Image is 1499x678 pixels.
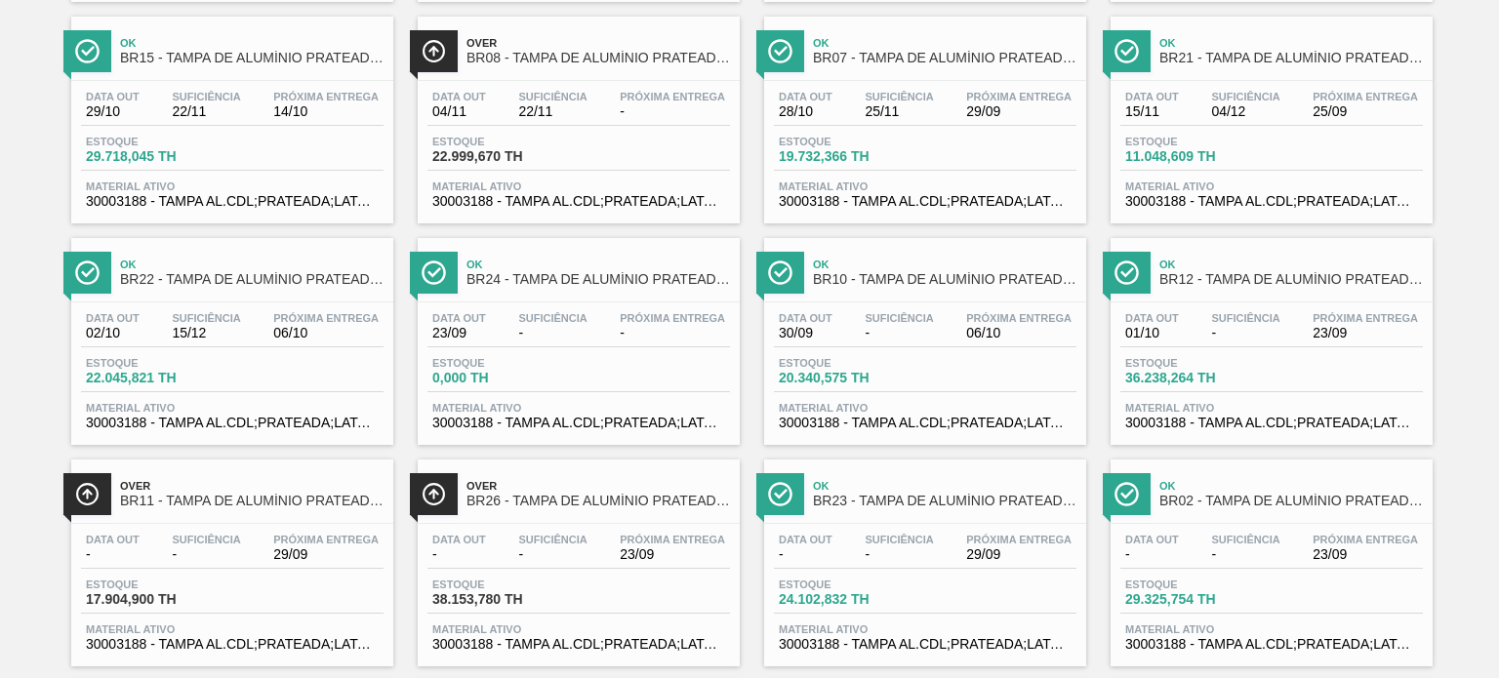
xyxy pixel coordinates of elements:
[172,104,240,119] span: 22/11
[865,326,933,340] span: -
[432,623,725,635] span: Material ativo
[865,312,933,324] span: Suficiência
[75,39,100,63] img: Ícone
[1159,494,1423,508] span: BR02 - TAMPA DE ALUMÍNIO PRATEADA BALL CDL
[1125,104,1179,119] span: 15/11
[466,37,730,49] span: Over
[749,445,1096,666] a: ÍconeOkBR23 - TAMPA DE ALUMÍNIO PRATEADA BALL CDLData out-Suficiência-Próxima Entrega29/09Estoque...
[1159,480,1423,492] span: Ok
[86,547,140,562] span: -
[1096,2,1442,223] a: ÍconeOkBR21 - TAMPA DE ALUMÍNIO PRATEADA BALL CDLData out15/11Suficiência04/12Próxima Entrega25/0...
[779,194,1072,209] span: 30003188 - TAMPA AL.CDL;PRATEADA;LATA-AUTOMATICA;
[422,39,446,63] img: Ícone
[1313,91,1418,102] span: Próxima Entrega
[120,37,384,49] span: Ok
[779,578,915,590] span: Estoque
[432,180,725,192] span: Material ativo
[273,547,379,562] span: 29/09
[86,402,379,414] span: Material ativo
[86,104,140,119] span: 29/10
[432,149,569,164] span: 22.999,670 TH
[813,494,1076,508] span: BR23 - TAMPA DE ALUMÍNIO PRATEADA BALL CDL
[768,39,792,63] img: Ícone
[620,326,725,340] span: -
[779,312,832,324] span: Data out
[966,104,1072,119] span: 29/09
[273,312,379,324] span: Próxima Entrega
[865,534,933,545] span: Suficiência
[1125,637,1418,652] span: 30003188 - TAMPA AL.CDL;PRATEADA;LATA-AUTOMATICA;
[966,312,1072,324] span: Próxima Entrega
[1114,39,1139,63] img: Ícone
[1125,180,1418,192] span: Material ativo
[1313,547,1418,562] span: 23/09
[172,312,240,324] span: Suficiência
[432,194,725,209] span: 30003188 - TAMPA AL.CDL;PRATEADA;LATA-AUTOMATICA;
[86,312,140,324] span: Data out
[1125,194,1418,209] span: 30003188 - TAMPA AL.CDL;PRATEADA;LATA-AUTOMATICA;
[768,482,792,506] img: Ícone
[86,416,379,430] span: 30003188 - TAMPA AL.CDL;PRATEADA;LATA-AUTOMATICA;
[779,91,832,102] span: Data out
[1125,91,1179,102] span: Data out
[432,592,569,607] span: 38.153,780 TH
[432,547,486,562] span: -
[779,136,915,147] span: Estoque
[1313,534,1418,545] span: Próxima Entrega
[432,326,486,340] span: 23/09
[1096,223,1442,445] a: ÍconeOkBR12 - TAMPA DE ALUMÍNIO PRATEADA BALL CDLData out01/10Suficiência-Próxima Entrega23/09Est...
[779,402,1072,414] span: Material ativo
[86,149,223,164] span: 29.718,045 TH
[86,534,140,545] span: Data out
[432,402,725,414] span: Material ativo
[966,547,1072,562] span: 29/09
[779,592,915,607] span: 24.102,832 TH
[779,547,832,562] span: -
[1159,259,1423,270] span: Ok
[86,578,223,590] span: Estoque
[172,326,240,340] span: 15/12
[86,194,379,209] span: 30003188 - TAMPA AL.CDL;PRATEADA;LATA-AUTOMATICA;
[432,136,569,147] span: Estoque
[86,357,223,369] span: Estoque
[432,104,486,119] span: 04/11
[403,445,749,666] a: ÍconeOverBR26 - TAMPA DE ALUMÍNIO PRATEADA BALL CDLData out-Suficiência-Próxima Entrega23/09Estoq...
[432,534,486,545] span: Data out
[1125,136,1262,147] span: Estoque
[422,482,446,506] img: Ícone
[779,149,915,164] span: 19.732,366 TH
[1125,592,1262,607] span: 29.325,754 TH
[749,2,1096,223] a: ÍconeOkBR07 - TAMPA DE ALUMÍNIO PRATEADA BALL CDLData out28/10Suficiência25/11Próxima Entrega29/0...
[813,272,1076,287] span: BR10 - TAMPA DE ALUMÍNIO PRATEADA BALL CDL
[86,637,379,652] span: 30003188 - TAMPA AL.CDL;PRATEADA;LATA-AUTOMATICA;
[273,91,379,102] span: Próxima Entrega
[432,416,725,430] span: 30003188 - TAMPA AL.CDL;PRATEADA;LATA-AUTOMATICA;
[1125,547,1179,562] span: -
[779,416,1072,430] span: 30003188 - TAMPA AL.CDL;PRATEADA;LATA-AUTOMATICA;
[57,445,403,666] a: ÍconeOverBR11 - TAMPA DE ALUMÍNIO PRATEADA BALL CDLData out-Suficiência-Próxima Entrega29/09Estoq...
[86,91,140,102] span: Data out
[966,534,1072,545] span: Próxima Entrega
[86,592,223,607] span: 17.904,900 TH
[865,104,933,119] span: 25/11
[1125,312,1179,324] span: Data out
[768,260,792,285] img: Ícone
[1125,534,1179,545] span: Data out
[1125,357,1262,369] span: Estoque
[518,104,587,119] span: 22/11
[1211,326,1279,340] span: -
[749,223,1096,445] a: ÍconeOkBR10 - TAMPA DE ALUMÍNIO PRATEADA BALL CDLData out30/09Suficiência-Próxima Entrega06/10Est...
[403,223,749,445] a: ÍconeOkBR24 - TAMPA DE ALUMÍNIO PRATEADA BALL CDLData out23/09Suficiência-Próxima Entrega-Estoque...
[1125,402,1418,414] span: Material ativo
[1125,149,1262,164] span: 11.048,609 TH
[1114,260,1139,285] img: Ícone
[1125,326,1179,340] span: 01/10
[620,547,725,562] span: 23/09
[466,259,730,270] span: Ok
[779,104,832,119] span: 28/10
[779,371,915,385] span: 20.340,575 TH
[1313,312,1418,324] span: Próxima Entrega
[403,2,749,223] a: ÍconeOverBR08 - TAMPA DE ALUMÍNIO PRATEADA BALL CDLData out04/11Suficiência22/11Próxima Entrega-E...
[865,547,933,562] span: -
[779,534,832,545] span: Data out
